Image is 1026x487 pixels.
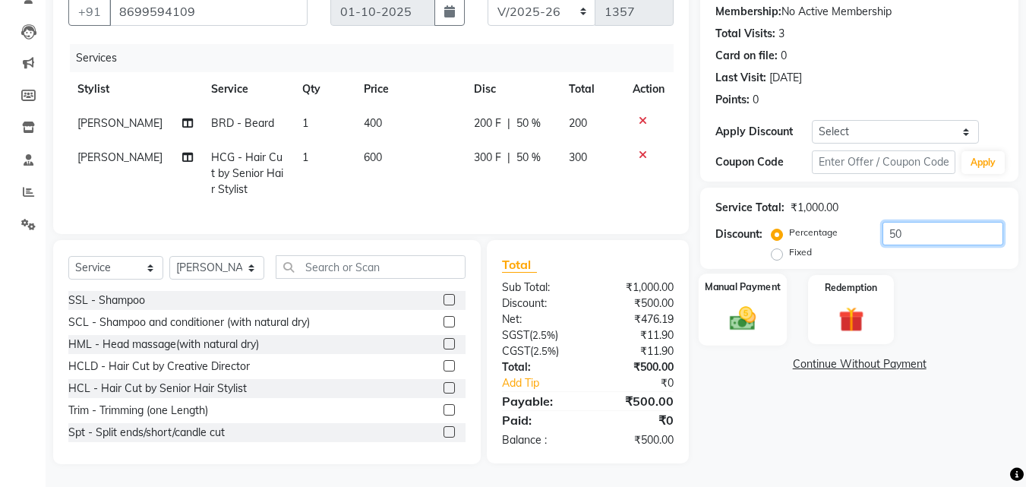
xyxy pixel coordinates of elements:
[491,280,588,296] div: Sub Total:
[715,4,1003,20] div: No Active Membership
[70,44,685,72] div: Services
[789,226,838,239] label: Percentage
[812,150,955,174] input: Enter Offer / Coupon Code
[68,381,247,397] div: HCL - Hair Cut by Senior Hair Stylist
[68,315,310,330] div: SCL - Shampoo and conditioner (with natural dry)
[491,411,588,429] div: Paid:
[715,92,750,108] div: Points:
[491,327,588,343] div: ( )
[491,392,588,410] div: Payable:
[68,337,259,353] div: HML - Head massage(with natural dry)
[276,255,466,279] input: Search or Scan
[715,154,811,170] div: Coupon Code
[68,403,208,419] div: Trim - Trimming (one Length)
[355,72,466,106] th: Price
[77,116,163,130] span: [PERSON_NAME]
[491,311,588,327] div: Net:
[507,150,510,166] span: |
[211,116,274,130] span: BRD - Beard
[715,26,775,42] div: Total Visits:
[302,150,308,164] span: 1
[77,150,163,164] span: [PERSON_NAME]
[560,72,623,106] th: Total
[68,359,250,375] div: HCLD - Hair Cut by Creative Director
[474,115,501,131] span: 200 F
[753,92,759,108] div: 0
[211,150,283,196] span: HCG - Hair Cut by Senior Hair Stylist
[588,432,685,448] div: ₹500.00
[703,356,1015,372] a: Continue Without Payment
[831,304,872,335] img: _gift.svg
[68,72,202,106] th: Stylist
[68,293,145,308] div: SSL - Shampoo
[507,115,510,131] span: |
[715,124,811,140] div: Apply Discount
[491,343,588,359] div: ( )
[532,329,555,341] span: 2.5%
[623,72,674,106] th: Action
[474,150,501,166] span: 300 F
[502,344,530,358] span: CGST
[789,245,812,259] label: Fixed
[569,116,587,130] span: 200
[516,150,541,166] span: 50 %
[605,375,686,391] div: ₹0
[202,72,294,106] th: Service
[715,4,781,20] div: Membership:
[302,116,308,130] span: 1
[364,116,382,130] span: 400
[502,257,537,273] span: Total
[715,200,784,216] div: Service Total:
[491,359,588,375] div: Total:
[791,200,838,216] div: ₹1,000.00
[588,296,685,311] div: ₹500.00
[721,303,764,334] img: _cash.svg
[769,70,802,86] div: [DATE]
[588,280,685,296] div: ₹1,000.00
[961,151,1005,174] button: Apply
[588,392,685,410] div: ₹500.00
[778,26,784,42] div: 3
[293,72,354,106] th: Qty
[588,311,685,327] div: ₹476.19
[781,48,787,64] div: 0
[705,280,781,294] label: Manual Payment
[491,375,604,391] a: Add Tip
[68,425,225,441] div: Spt - Split ends/short/candle cut
[502,328,529,342] span: SGST
[588,411,685,429] div: ₹0
[588,327,685,343] div: ₹11.90
[569,150,587,164] span: 300
[715,70,766,86] div: Last Visit:
[491,296,588,311] div: Discount:
[588,359,685,375] div: ₹500.00
[465,72,560,106] th: Disc
[516,115,541,131] span: 50 %
[588,343,685,359] div: ₹11.90
[533,345,556,357] span: 2.5%
[825,281,877,295] label: Redemption
[364,150,382,164] span: 600
[715,48,778,64] div: Card on file:
[715,226,762,242] div: Discount:
[491,432,588,448] div: Balance :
